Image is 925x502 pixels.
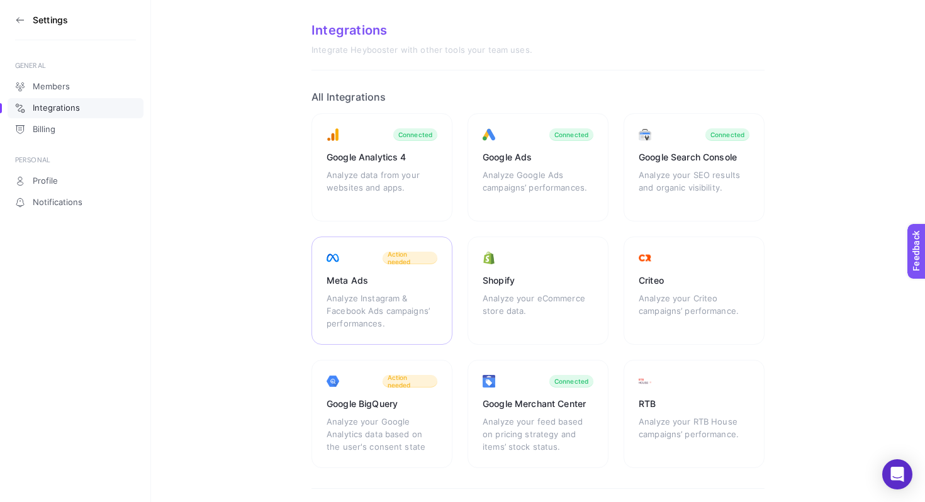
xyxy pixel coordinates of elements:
[311,45,765,55] div: Integrate Heybooster with other tools your team uses.
[33,198,82,208] span: Notifications
[8,192,143,213] a: Notifications
[639,151,749,164] div: Google Search Console
[483,398,593,410] div: Google Merchant Center
[33,103,80,113] span: Integrations
[554,131,588,138] div: Connected
[554,377,588,385] div: Connected
[8,120,143,140] a: Billing
[639,292,749,330] div: Analyze your Criteo campaigns’ performance.
[483,169,593,206] div: Analyze Google Ads campaigns’ performances.
[15,60,136,70] div: GENERAL
[8,171,143,191] a: Profile
[327,274,437,287] div: Meta Ads
[8,77,143,97] a: Members
[327,415,437,453] div: Analyze your Google Analytics data based on the user's consent state
[483,415,593,453] div: Analyze your feed based on pricing strategy and items’ stock status.
[398,131,432,138] div: Connected
[33,176,58,186] span: Profile
[483,274,593,287] div: Shopify
[327,398,437,410] div: Google BigQuery
[483,292,593,330] div: Analyze your eCommerce store data.
[311,91,765,103] h2: All Integrations
[388,250,432,265] span: Action needed
[8,4,48,14] span: Feedback
[33,82,70,92] span: Members
[710,131,744,138] div: Connected
[15,155,136,165] div: PERSONAL
[639,415,749,453] div: Analyze your RTB House campaigns’ performance.
[882,459,912,489] div: Open Intercom Messenger
[639,169,749,206] div: Analyze your SEO results and organic visibility.
[33,125,55,135] span: Billing
[327,169,437,206] div: Analyze data from your websites and apps.
[327,151,437,164] div: Google Analytics 4
[311,23,765,38] div: Integrations
[8,98,143,118] a: Integrations
[33,15,68,25] h3: Settings
[639,274,749,287] div: Criteo
[327,292,437,330] div: Analyze Instagram & Facebook Ads campaigns’ performances.
[483,151,593,164] div: Google Ads
[388,374,432,389] span: Action needed
[639,398,749,410] div: RTB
